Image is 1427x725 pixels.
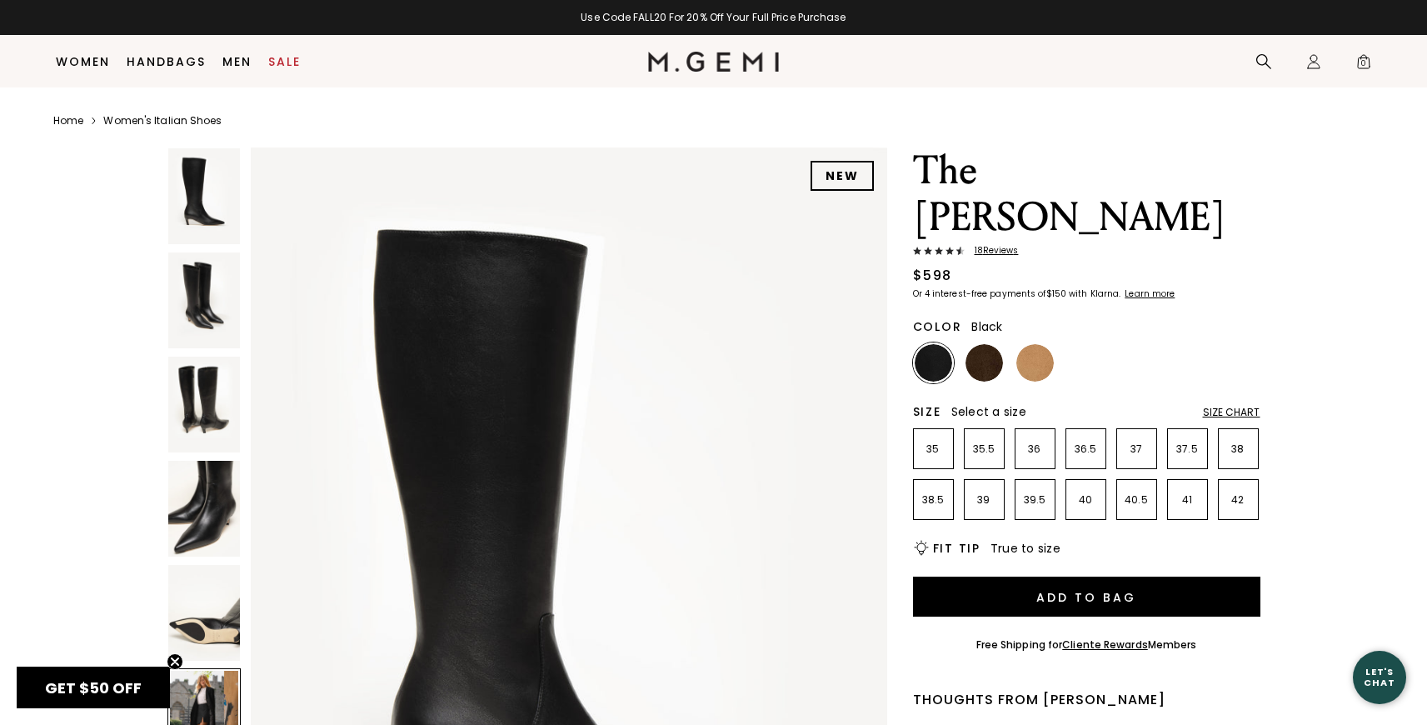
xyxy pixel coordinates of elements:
span: 0 [1355,57,1372,73]
img: Black [915,344,952,382]
span: True to size [990,540,1060,557]
div: $598 [913,266,952,286]
p: 39.5 [1015,493,1055,507]
div: GET $50 OFFClose teaser [17,667,170,708]
div: Thoughts from [PERSON_NAME] [913,690,1260,710]
img: The Tina [168,252,240,348]
klarna-placement-style-amount: $150 [1046,287,1066,300]
a: Men [222,55,252,68]
klarna-placement-style-body: Or 4 interest-free payments of [913,287,1046,300]
span: GET $50 OFF [45,677,142,698]
p: 38 [1219,442,1258,456]
div: Free Shipping for Members [976,638,1197,652]
p: 42 [1219,493,1258,507]
h2: Color [913,320,962,333]
img: The Tina [168,148,240,244]
a: Learn more [1123,289,1175,299]
a: Sale [268,55,301,68]
a: Women's Italian Shoes [103,114,222,127]
p: 40.5 [1117,493,1156,507]
p: 38.5 [914,493,953,507]
div: Let's Chat [1353,667,1406,687]
img: Biscuit [1016,344,1054,382]
a: Home [53,114,83,127]
klarna-placement-style-cta: Learn more [1125,287,1175,300]
h1: The [PERSON_NAME] [913,147,1260,241]
img: The Tina [168,565,240,661]
span: 18 Review s [965,246,1019,256]
p: 39 [965,493,1004,507]
img: M.Gemi [648,52,779,72]
h2: Size [913,405,941,418]
img: Chocolate [965,344,1003,382]
p: 36.5 [1066,442,1105,456]
span: Select a size [951,403,1026,420]
div: NEW [811,161,874,191]
h2: Fit Tip [933,542,980,555]
a: 18Reviews [913,246,1260,259]
img: The Tina [168,357,240,452]
button: Close teaser [167,653,183,670]
a: Women [56,55,110,68]
img: The Tina [168,461,240,557]
a: Cliente Rewards [1062,637,1148,652]
button: Add to Bag [913,577,1260,617]
p: 37 [1117,442,1156,456]
a: Handbags [127,55,206,68]
p: 36 [1015,442,1055,456]
p: 40 [1066,493,1105,507]
div: Size Chart [1203,406,1260,419]
span: Black [971,318,1002,335]
p: 41 [1168,493,1207,507]
p: 35.5 [965,442,1004,456]
klarna-placement-style-body: with Klarna [1069,287,1123,300]
p: 35 [914,442,953,456]
p: 37.5 [1168,442,1207,456]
